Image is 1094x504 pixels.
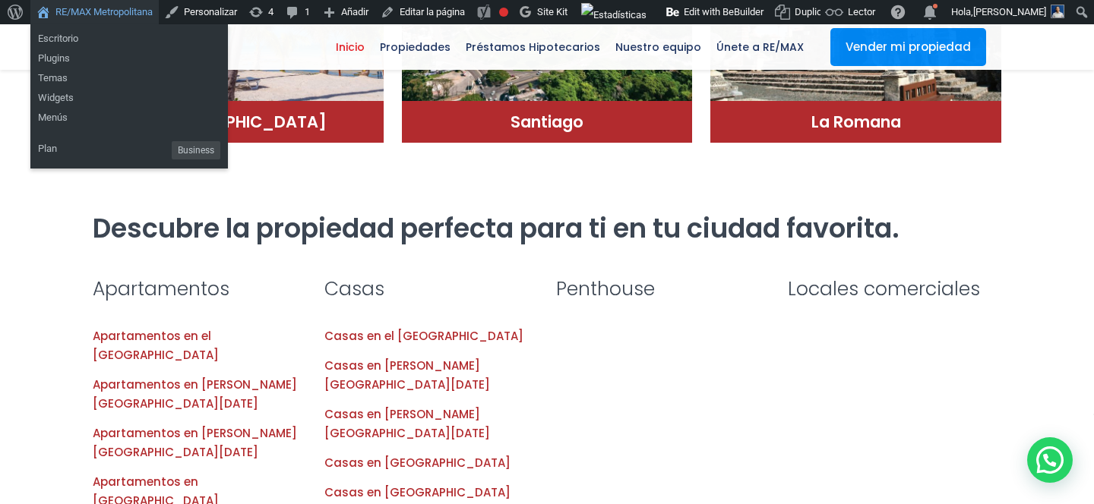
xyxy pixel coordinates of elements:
a: Nuestro equipo [608,24,709,70]
ul: RE/MAX Metropolitana [30,132,228,169]
span: [PERSON_NAME] [973,6,1046,17]
a: Propiedades [372,24,458,70]
a: Escritorio [30,29,228,49]
h3: Locales comerciales [788,276,1001,302]
h4: La Romana [726,112,986,131]
span: Business [172,141,220,159]
a: Vender mi propiedad [830,28,986,66]
a: Apartamentos en el [GEOGRAPHIC_DATA] [93,328,219,363]
span: Site Kit [537,6,568,17]
ul: RE/MAX Metropolitana [30,24,228,73]
h3: Casas [324,276,538,302]
a: Casas en [GEOGRAPHIC_DATA] [324,484,511,500]
span: Únete a RE/MAX [709,36,811,58]
div: Frase clave objetivo no establecida [499,8,508,17]
span: Plan [38,137,57,161]
h4: Santiago [417,112,678,131]
h3: Apartamentos [93,276,306,302]
a: Casas en [PERSON_NAME][GEOGRAPHIC_DATA][DATE] [324,406,490,441]
span: Nuestro equipo [608,36,709,58]
a: Únete a RE/MAX [709,24,811,70]
a: Préstamos Hipotecarios [458,24,608,70]
a: Casas en el [GEOGRAPHIC_DATA] [324,328,523,344]
a: Apartamentos en [PERSON_NAME][GEOGRAPHIC_DATA][DATE] [93,425,297,460]
span: Préstamos Hipotecarios [458,36,608,58]
a: Casas en [PERSON_NAME][GEOGRAPHIC_DATA][DATE] [324,358,490,392]
img: Visitas de 48 horas. Haz clic para ver más estadísticas del sitio. [581,3,647,27]
ul: RE/MAX Metropolitana [30,64,228,132]
a: Menús [30,108,228,128]
a: Inicio [328,24,372,70]
a: Temas [30,68,228,88]
a: Plugins [30,49,228,68]
h4: [GEOGRAPHIC_DATA] [108,112,368,131]
h2: Descubre la propiedad perfecta para ti en tu ciudad favorita. [93,211,1001,245]
a: Apartamentos en [PERSON_NAME][GEOGRAPHIC_DATA][DATE] [93,376,297,411]
h3: Penthouse [556,276,770,302]
span: Propiedades [372,36,458,58]
a: Widgets [30,88,228,108]
span: Inicio [328,36,372,58]
a: Casas en [GEOGRAPHIC_DATA] [324,455,511,471]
